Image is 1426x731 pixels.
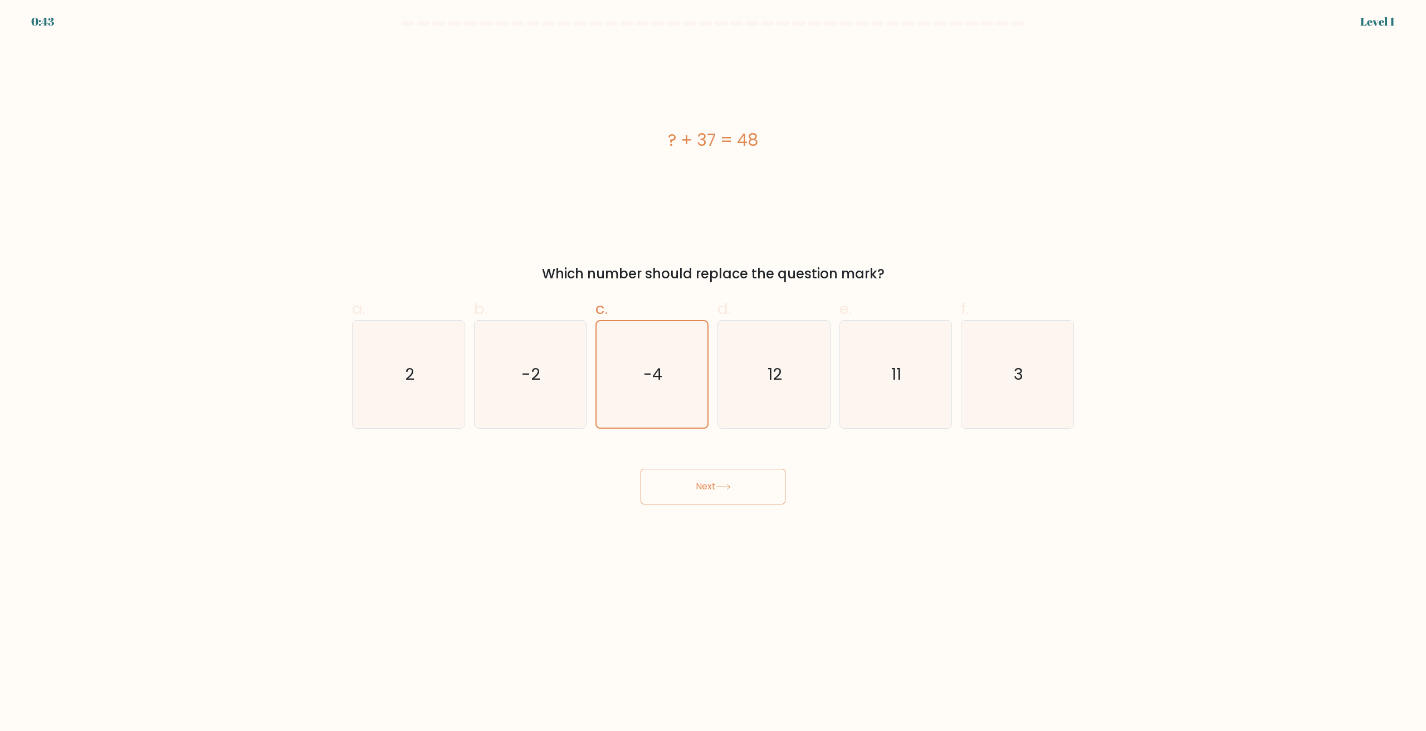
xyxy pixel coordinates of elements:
span: e. [839,298,852,320]
div: Which number should replace the question mark? [359,264,1067,284]
text: 3 [1014,364,1023,386]
div: Level 1 [1360,13,1395,30]
span: f. [961,298,969,320]
span: c. [595,298,608,320]
text: 12 [768,364,782,386]
text: -2 [522,364,541,386]
span: a. [352,298,365,320]
text: 11 [892,364,902,386]
text: 2 [405,364,414,386]
span: b. [474,298,487,320]
text: -4 [644,364,663,386]
div: 0:43 [31,13,54,30]
span: d. [717,298,731,320]
button: Next [641,469,785,504]
div: ? + 37 = 48 [352,127,1074,153]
